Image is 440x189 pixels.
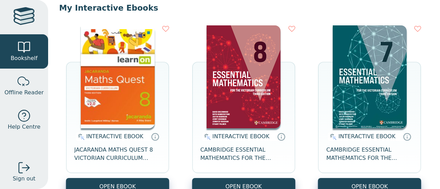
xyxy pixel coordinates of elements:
[212,133,269,140] span: INTERACTIVE EBOOK
[338,133,395,140] span: INTERACTIVE EBOOK
[207,25,280,128] img: bedfc1f2-ad15-45fb-9889-51f3863b3b8f.png
[326,146,413,162] span: CAMBRIDGE ESSENTIAL MATHEMATICS FOR THE VICTORIAN CURRICULUM YEAR 7 3E ONLINE TEACHING SUITE
[151,132,159,141] a: Interactive eBooks are accessed online via the publisher’s portal. They contain interactive resou...
[74,146,161,162] span: JACARANDA MATHS QUEST 8 VICTORIAN CURRICULUM LEARNON EBOOK 3E
[403,132,411,141] a: Interactive eBooks are accessed online via the publisher’s portal. They contain interactive resou...
[81,25,155,128] img: c004558a-e884-43ec-b87a-da9408141e80.jpg
[328,133,337,141] img: interactive.svg
[86,133,143,140] span: INTERACTIVE EBOOK
[333,25,407,128] img: 74ac9c93-f18e-48ff-8845-8bc424c3d3aa.jpg
[200,146,287,162] span: CAMBRIDGE ESSENTIAL MATHEMATICS FOR THE VICTORIAN CURRICULUM YEAR 8 EBOOK 3E
[59,3,429,13] p: My Interactive Ebooks
[4,88,44,97] span: Offline Reader
[202,133,211,141] img: interactive.svg
[277,132,285,141] a: Interactive eBooks are accessed online via the publisher’s portal. They contain interactive resou...
[13,175,35,183] span: Sign out
[76,133,85,141] img: interactive.svg
[11,54,37,62] span: Bookshelf
[8,123,40,131] span: Help Centre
